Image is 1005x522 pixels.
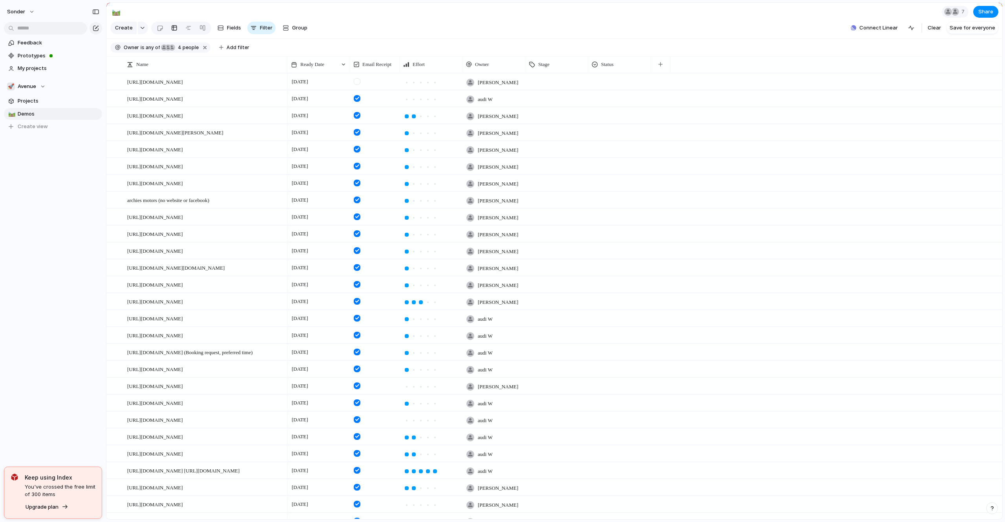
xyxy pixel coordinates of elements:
span: [URL][DOMAIN_NAME] [127,280,183,289]
span: [DATE] [290,466,310,475]
span: [URL][DOMAIN_NAME] [127,162,183,171]
span: [PERSON_NAME] [478,112,518,120]
span: [URL][DOMAIN_NAME] [127,178,183,187]
span: [URL][DOMAIN_NAME] [127,246,183,255]
span: Name [136,61,148,68]
span: [DATE] [290,212,310,222]
button: Create view [4,121,102,132]
span: [DATE] [290,128,310,137]
span: My projects [18,64,99,72]
span: [URL][DOMAIN_NAME] [127,415,183,424]
span: Email Receipt [362,61,391,68]
span: [DATE] [290,314,310,323]
span: Status [601,61,614,68]
button: 🚀Avenue [4,81,102,92]
span: Add filter [227,44,249,51]
span: Clear [928,24,941,32]
span: audi W [478,315,493,323]
span: [DATE] [290,145,310,154]
span: audi W [478,332,493,340]
span: [URL][DOMAIN_NAME] [127,432,183,441]
button: isany of [139,43,161,52]
span: Ready Date [300,61,324,68]
a: Prototypes [4,50,102,62]
span: [PERSON_NAME] [478,281,518,289]
button: Upgrade plan [23,502,71,513]
span: [URL][DOMAIN_NAME][DOMAIN_NAME] [127,263,225,272]
span: [PERSON_NAME] [478,197,518,205]
span: Share [978,8,993,16]
a: Projects [4,95,102,107]
span: [PERSON_NAME] [478,214,518,222]
span: archies motors (no website or facebook) [127,195,209,204]
span: [DATE] [290,94,310,103]
span: [DATE] [290,398,310,408]
span: any of [144,44,160,51]
span: [URL][DOMAIN_NAME] [127,212,183,221]
span: [DATE] [290,364,310,374]
span: [DATE] [290,178,310,188]
span: 4 [175,44,183,50]
span: [DATE] [290,331,310,340]
span: [URL][DOMAIN_NAME] [127,145,183,154]
div: 🛤️ [8,109,14,118]
span: [PERSON_NAME] [478,146,518,154]
span: You've crossed the free limit of 300 items [25,483,95,498]
span: [URL][DOMAIN_NAME] [127,449,183,458]
span: audi W [478,417,493,425]
button: Clear [925,22,944,34]
span: [DATE] [290,297,310,306]
div: 🛤️ [112,6,121,17]
button: Save for everyone [947,22,998,34]
span: Fields [227,24,241,32]
span: Stage [538,61,550,68]
button: Filter [247,22,276,34]
span: [DATE] [290,500,310,509]
a: Feedback [4,37,102,49]
span: people [175,44,199,51]
a: 🛤️Demos [4,108,102,120]
span: Filter [260,24,272,32]
span: Group [292,24,307,32]
span: [DATE] [290,246,310,255]
span: [URL][DOMAIN_NAME] [127,229,183,238]
span: [URL][DOMAIN_NAME] (Booking request, preferred time) [127,347,253,357]
span: [DATE] [290,77,310,86]
span: [PERSON_NAME] [478,231,518,239]
span: Save for everyone [950,24,995,32]
button: sonder [4,6,39,18]
span: [URL][DOMAIN_NAME] [127,500,183,509]
span: [URL][DOMAIN_NAME] [URL][DOMAIN_NAME] [127,466,239,475]
span: sonder [7,8,25,16]
span: Feedback [18,39,99,47]
span: Connect Linear [859,24,898,32]
span: [PERSON_NAME] [478,129,518,137]
span: [PERSON_NAME] [478,180,518,188]
span: [URL][DOMAIN_NAME] [127,94,183,103]
button: Fields [214,22,244,34]
span: [PERSON_NAME] [478,248,518,255]
span: [PERSON_NAME] [478,265,518,272]
button: Connect Linear [848,22,901,34]
span: [URL][DOMAIN_NAME] [127,297,183,306]
span: [DATE] [290,347,310,357]
span: Prototypes [18,52,99,60]
span: Keep using Index [25,473,95,482]
span: [URL][DOMAIN_NAME] [127,314,183,323]
span: [DATE] [290,381,310,391]
span: [PERSON_NAME] [478,501,518,509]
span: Demos [18,110,99,118]
span: audi W [478,434,493,441]
span: Projects [18,97,99,105]
span: Avenue [18,83,36,90]
span: [URL][DOMAIN_NAME] [127,398,183,407]
span: audi W [478,467,493,475]
span: [URL][DOMAIN_NAME] [127,364,183,373]
span: [URL][DOMAIN_NAME] [127,381,183,390]
span: [URL][DOMAIN_NAME] [127,77,183,86]
span: audi W [478,400,493,408]
span: [DATE] [290,263,310,272]
span: [URL][DOMAIN_NAME] [127,331,183,340]
span: [DATE] [290,449,310,458]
